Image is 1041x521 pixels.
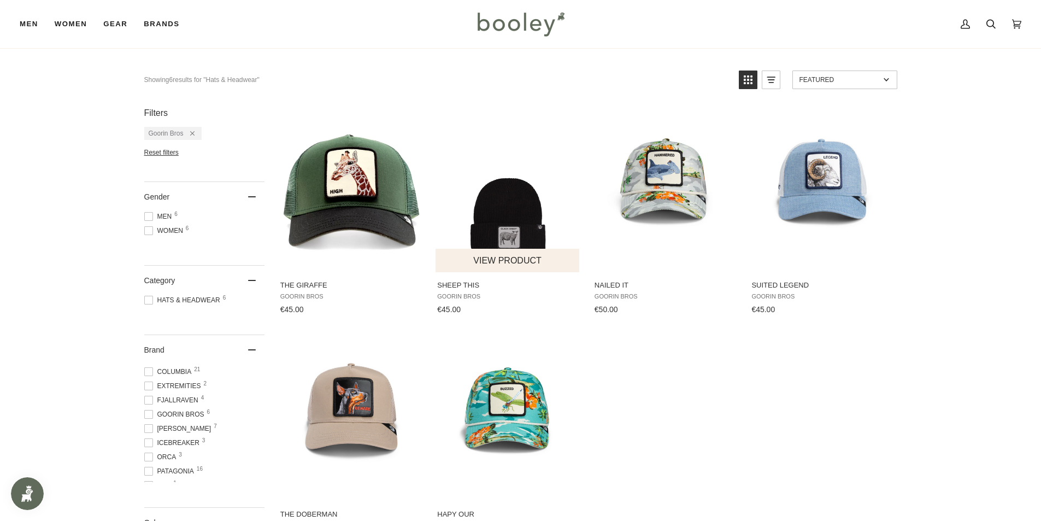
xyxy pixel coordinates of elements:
span: Goorin Bros [437,293,579,300]
img: Goorin Bros Nailed It White - Booley Galway [593,118,738,263]
span: Columbia [144,367,195,377]
span: Women [144,226,186,236]
span: €45.00 [751,305,775,314]
img: Goorin Bros Suited Legend Blue - Booley Galway [750,118,895,263]
span: Goorin Bros [149,130,184,137]
a: View grid mode [739,71,757,89]
div: Showing results for "Hats & Headwear" [144,71,260,89]
a: Suited Legend [750,108,895,318]
li: Reset filters [144,149,264,156]
a: Sort options [792,71,897,89]
a: Nailed It [593,108,738,318]
span: Men [20,19,38,30]
b: 6 [169,76,173,84]
span: Icebreaker [144,438,203,448]
span: Goorin Bros [280,293,422,300]
img: Goorin Bros Hapy Our Seagrass - Booley Galway [436,347,580,491]
span: Women [55,19,87,30]
span: Brand [144,346,164,354]
span: Sheep This [437,280,579,290]
span: Goorin Bros [144,409,208,419]
a: The Giraffe [279,108,424,318]
span: Hats & Headwear [144,295,224,305]
span: Rab [144,481,174,490]
span: Orca [144,452,180,462]
span: Fjallraven [144,395,202,405]
a: Sheep This [436,108,580,318]
span: Suited Legend [751,280,893,290]
span: 6 [186,226,189,231]
span: Featured [799,76,880,84]
span: 21 [194,367,200,372]
span: Men [144,212,175,221]
span: Gear [103,19,127,30]
span: 16 [197,466,203,472]
img: Goorin Bros The Doberman Oak - Booley Galway [279,347,424,491]
span: 4 [201,395,204,401]
span: Extremities [144,381,204,391]
span: Patagonia [144,466,197,476]
button: View product [436,249,579,272]
span: 6 [174,212,178,217]
span: €45.00 [280,305,304,314]
span: 3 [179,452,182,458]
span: Brands [144,19,179,30]
span: 7 [214,424,217,429]
span: €50.00 [595,305,618,314]
span: Gender [144,192,170,201]
div: Remove filter: Goorin Bros [184,130,195,137]
span: Goorin Bros [751,293,893,300]
span: Hapy Our [437,510,579,519]
a: View list mode [762,71,780,89]
span: €45.00 [437,305,461,314]
span: 1 [173,481,177,486]
span: Category [144,276,175,285]
span: The Doberman [280,510,422,519]
img: Booley [473,8,568,40]
span: Reset filters [144,149,179,156]
span: Filters [144,108,168,118]
span: 6 [223,295,226,301]
iframe: Button to open loyalty program pop-up [11,477,44,510]
img: Goorin Bros The Giraffe Forest - Booley Galway [279,118,424,263]
span: 6 [207,409,210,415]
span: [PERSON_NAME] [144,424,215,434]
span: 3 [202,438,205,443]
span: Nailed It [595,280,736,290]
span: Goorin Bros [595,293,736,300]
img: Goorin Bros The Black Sheep Knit Beanie Black - Booley Galway [436,118,580,263]
span: 2 [204,381,207,387]
span: The Giraffe [280,280,422,290]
